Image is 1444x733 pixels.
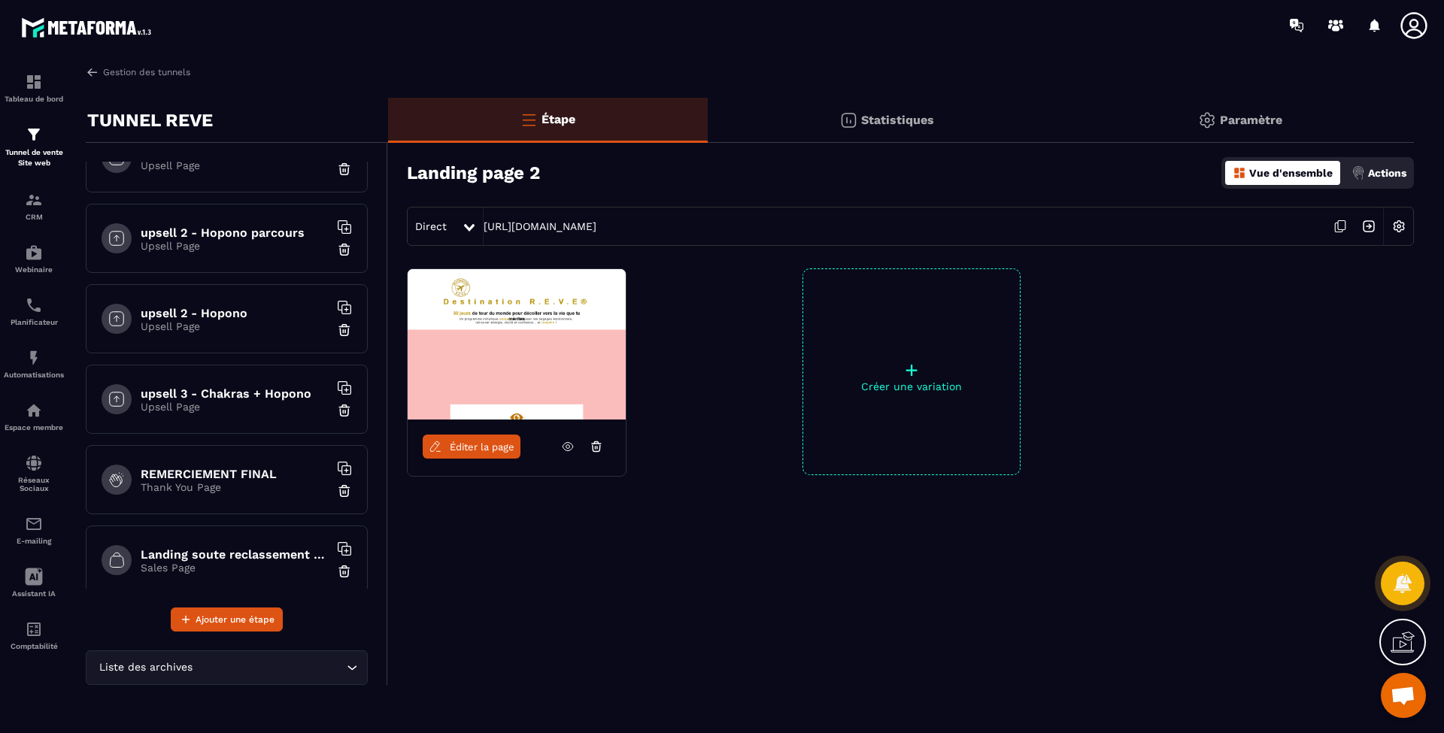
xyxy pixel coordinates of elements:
[141,240,329,252] p: Upsell Page
[1198,111,1216,129] img: setting-gr.5f69749f.svg
[408,269,626,420] img: image
[196,612,275,627] span: Ajouter une étape
[96,659,196,676] span: Liste des archives
[4,213,64,221] p: CRM
[4,95,64,103] p: Tableau de bord
[25,296,43,314] img: scheduler
[4,147,64,168] p: Tunnel de vente Site web
[4,609,64,662] a: accountantaccountantComptabilité
[4,285,64,338] a: schedulerschedulerPlanificateur
[4,642,64,650] p: Comptabilité
[839,111,857,129] img: stats.20deebd0.svg
[520,111,538,129] img: bars-o.4a397970.svg
[4,371,64,379] p: Automatisations
[415,220,447,232] span: Direct
[541,112,575,126] p: Étape
[1368,167,1406,179] p: Actions
[1249,167,1333,179] p: Vue d'ensemble
[861,113,934,127] p: Statistiques
[141,306,329,320] h6: upsell 2 - Hopono
[21,14,156,41] img: logo
[25,126,43,144] img: formation
[4,232,64,285] a: automationsautomationsWebinaire
[141,159,329,171] p: Upsell Page
[4,338,64,390] a: automationsautomationsAutomatisations
[1351,166,1365,180] img: actions.d6e523a2.png
[337,483,352,498] img: trash
[4,180,64,232] a: formationformationCRM
[86,65,190,79] a: Gestion des tunnels
[4,476,64,492] p: Réseaux Sociaux
[141,320,329,332] p: Upsell Page
[1233,166,1246,180] img: dashboard-orange.40269519.svg
[141,401,329,413] p: Upsell Page
[484,220,596,232] a: [URL][DOMAIN_NAME]
[4,423,64,432] p: Espace membre
[141,467,329,481] h6: REMERCIEMENT FINAL
[25,401,43,420] img: automations
[4,537,64,545] p: E-mailing
[25,191,43,209] img: formation
[86,650,368,685] div: Search for option
[25,620,43,638] img: accountant
[4,318,64,326] p: Planificateur
[803,380,1020,392] p: Créer une variation
[4,62,64,114] a: formationformationTableau de bord
[87,105,213,135] p: TUNNEL REVE
[4,390,64,443] a: automationsautomationsEspace membre
[4,265,64,274] p: Webinaire
[407,162,540,183] h3: Landing page 2
[4,589,64,598] p: Assistant IA
[803,359,1020,380] p: +
[141,547,329,562] h6: Landing soute reclassement choix
[337,162,352,177] img: trash
[337,242,352,257] img: trash
[196,659,343,676] input: Search for option
[337,323,352,338] img: trash
[1385,212,1413,241] img: setting-w.858f3a88.svg
[337,403,352,418] img: trash
[4,556,64,609] a: Assistant IA
[141,386,329,401] h6: upsell 3 - Chakras + Hopono
[171,607,283,632] button: Ajouter une étape
[25,244,43,262] img: automations
[423,435,520,459] a: Éditer la page
[4,443,64,504] a: social-networksocial-networkRéseaux Sociaux
[1355,212,1383,241] img: arrow-next.bcc2205e.svg
[25,349,43,367] img: automations
[86,65,99,79] img: arrow
[141,481,329,493] p: Thank You Page
[1381,673,1426,718] div: Ouvrir le chat
[4,504,64,556] a: emailemailE-mailing
[25,454,43,472] img: social-network
[141,226,329,240] h6: upsell 2 - Hopono parcours
[4,114,64,180] a: formationformationTunnel de vente Site web
[141,562,329,574] p: Sales Page
[1220,113,1282,127] p: Paramètre
[25,73,43,91] img: formation
[25,515,43,533] img: email
[450,441,514,453] span: Éditer la page
[337,564,352,579] img: trash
